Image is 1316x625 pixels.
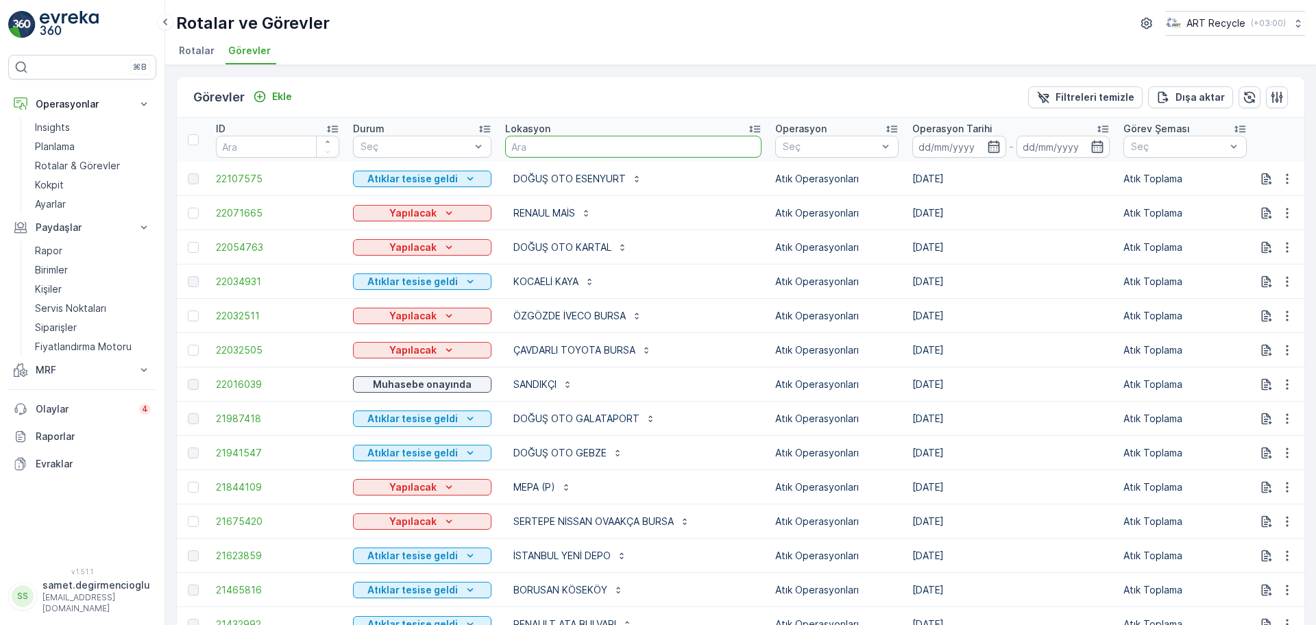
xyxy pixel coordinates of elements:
a: 21941547 [216,446,339,460]
a: Raporlar [8,423,156,450]
p: SERTEPE NİSSAN OVAAKÇA BURSA [513,515,674,528]
button: Atıklar tesise geldi [353,273,491,290]
p: Yapılacak [389,515,437,528]
p: Atık Toplama [1123,172,1247,186]
button: SANDIKÇI [505,373,581,395]
p: Seç [783,140,877,154]
a: 21987418 [216,412,339,426]
button: Muhasebe onayında [353,376,491,393]
p: ( +03:00 ) [1251,18,1286,29]
span: Görevler [228,44,271,58]
button: KOCAELİ KAYA [505,271,603,293]
div: Toggle Row Selected [188,276,199,287]
p: Kişiler [35,282,62,296]
p: [EMAIL_ADDRESS][DOMAIN_NAME] [42,592,150,614]
p: Operasyon Tarihi [912,122,992,136]
p: Kokpit [35,178,64,192]
a: 21465816 [216,583,339,597]
a: Evraklar [8,450,156,478]
p: Atık Operasyonları [775,309,899,323]
a: 21844109 [216,480,339,494]
p: Operasyon [775,122,827,136]
p: Servis Noktaları [35,302,106,315]
button: Ekle [247,88,297,105]
p: ART Recycle [1186,16,1245,30]
div: Toggle Row Selected [188,448,199,458]
button: Yapılacak [353,479,491,495]
p: Yapılacak [389,241,437,254]
button: Filtreleri temizle [1028,86,1143,108]
p: ID [216,122,226,136]
a: Olaylar4 [8,395,156,423]
a: 21675420 [216,515,339,528]
p: Atık Operasyonları [775,275,899,289]
button: DOĞUŞ OTO ESENYURT [505,168,650,190]
p: 4 [142,404,148,415]
div: Toggle Row Selected [188,413,199,424]
p: Atık Operasyonları [775,515,899,528]
a: 22107575 [216,172,339,186]
button: BORUSAN KÖSEKÖY [505,579,632,601]
p: SANDIKÇI [513,378,557,391]
p: ⌘B [133,62,147,73]
input: dd/mm/yyyy [1016,136,1110,158]
td: [DATE] [905,230,1117,265]
p: RENAUL MAİS [513,206,575,220]
p: Görev Şeması [1123,122,1190,136]
a: Birimler [29,260,156,280]
div: Toggle Row Selected [188,482,199,493]
div: Toggle Row Selected [188,173,199,184]
p: Atıklar tesise geldi [367,275,458,289]
div: Toggle Row Selected [188,585,199,596]
a: 22034931 [216,275,339,289]
p: Atık Operasyonları [775,206,899,220]
p: DOĞUŞ OTO GEBZE [513,446,607,460]
p: Atıklar tesise geldi [367,549,458,563]
p: MEPA (P) [513,480,555,494]
p: MRF [36,363,129,377]
p: Atık Toplama [1123,583,1247,597]
button: ART Recycle(+03:00) [1166,11,1305,36]
p: Atık Toplama [1123,343,1247,357]
p: DOĞUŞ OTO GALATAPORT [513,412,639,426]
p: İSTANBUL YENİ DEPO [513,549,611,563]
p: Yapılacak [389,206,437,220]
p: Görevler [193,88,245,107]
span: Rotalar [179,44,215,58]
div: Toggle Row Selected [188,310,199,321]
p: ÇAVDARLI TOYOTA BURSA [513,343,635,357]
span: 22032511 [216,309,339,323]
td: [DATE] [905,470,1117,504]
button: DOĞUŞ OTO GALATAPORT [505,408,664,430]
a: 22016039 [216,378,339,391]
p: Durum [353,122,385,136]
img: logo [8,11,36,38]
button: Atıklar tesise geldi [353,445,491,461]
input: Ara [505,136,761,158]
a: Kişiler [29,280,156,299]
a: 22054763 [216,241,339,254]
p: Atık Toplama [1123,275,1247,289]
p: Ayarlar [35,197,66,211]
p: DOĞUŞ OTO ESENYURT [513,172,626,186]
p: Dışa aktar [1175,90,1225,104]
input: Ara [216,136,339,158]
p: Atık Operasyonları [775,446,899,460]
button: SSsamet.degirmencioglu[EMAIL_ADDRESS][DOMAIN_NAME] [8,578,156,614]
p: Atık Toplama [1123,412,1247,426]
img: logo_light-DOdMpM7g.png [40,11,99,38]
button: DOĞUŞ OTO GEBZE [505,442,631,464]
a: Rapor [29,241,156,260]
div: Toggle Row Selected [188,516,199,527]
p: - [1009,138,1014,155]
span: 22032505 [216,343,339,357]
p: Paydaşlar [36,221,129,234]
p: Yapılacak [389,343,437,357]
span: 21623859 [216,549,339,563]
p: Planlama [35,140,75,154]
td: [DATE] [905,573,1117,607]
